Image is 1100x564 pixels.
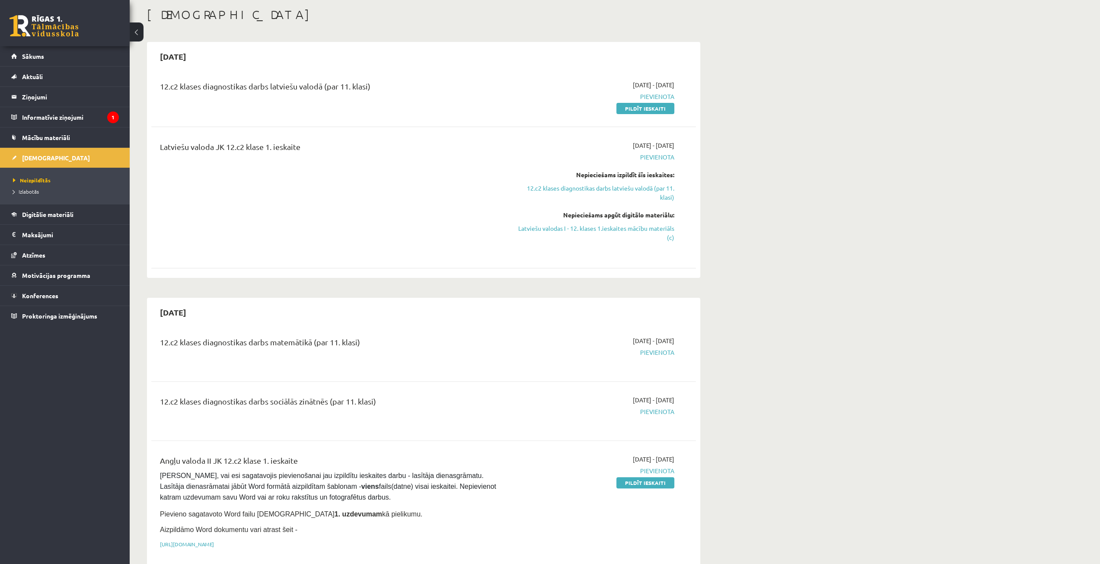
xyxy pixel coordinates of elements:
[511,184,674,202] a: 12.c2 klases diagnostikas darbs latviešu valodā (par 11. klasi)
[11,306,119,326] a: Proktoringa izmēģinājums
[22,292,58,300] span: Konferences
[11,107,119,127] a: Informatīvie ziņojumi1
[13,188,39,195] span: Izlabotās
[22,251,45,259] span: Atzīmes
[361,483,379,490] strong: viens
[11,87,119,107] a: Ziņojumi
[160,141,498,157] div: Latviešu valoda JK 12.c2 klase 1. ieskaite
[511,224,674,242] a: Latviešu valodas I - 12. klases 1.ieskaites mācību materiāls (c)
[13,176,121,184] a: Neizpildītās
[22,87,119,107] legend: Ziņojumi
[160,510,422,518] span: Pievieno sagatavoto Word failu [DEMOGRAPHIC_DATA] kā pielikumu.
[22,73,43,80] span: Aktuāli
[22,312,97,320] span: Proktoringa izmēģinājums
[151,302,195,322] h2: [DATE]
[107,112,119,123] i: 1
[616,103,674,114] a: Pildīt ieskaiti
[147,7,700,22] h1: [DEMOGRAPHIC_DATA]
[13,188,121,195] a: Izlabotās
[11,46,119,66] a: Sākums
[10,15,79,37] a: Rīgas 1. Tālmācības vidusskola
[11,67,119,86] a: Aktuāli
[511,210,674,220] div: Nepieciešams apgūt digitālo materiālu:
[13,177,51,184] span: Neizpildītās
[633,395,674,405] span: [DATE] - [DATE]
[616,477,674,488] a: Pildīt ieskaiti
[22,52,44,60] span: Sākums
[22,210,73,218] span: Digitālie materiāli
[633,141,674,150] span: [DATE] - [DATE]
[511,170,674,179] div: Nepieciešams izpildīt šīs ieskaites:
[11,265,119,285] a: Motivācijas programma
[335,510,382,518] strong: 1. uzdevumam
[22,271,90,279] span: Motivācijas programma
[160,472,498,501] span: [PERSON_NAME], vai esi sagatavojis pievienošanai jau izpildītu ieskaites darbu - lasītāja dienasg...
[160,80,498,96] div: 12.c2 klases diagnostikas darbs latviešu valodā (par 11. klasi)
[22,225,119,245] legend: Maksājumi
[160,541,214,548] a: [URL][DOMAIN_NAME]
[22,154,90,162] span: [DEMOGRAPHIC_DATA]
[11,204,119,224] a: Digitālie materiāli
[511,153,674,162] span: Pievienota
[11,148,119,168] a: [DEMOGRAPHIC_DATA]
[160,336,498,352] div: 12.c2 klases diagnostikas darbs matemātikā (par 11. klasi)
[511,466,674,475] span: Pievienota
[633,336,674,345] span: [DATE] - [DATE]
[160,395,498,411] div: 12.c2 klases diagnostikas darbs sociālās zinātnēs (par 11. klasi)
[511,348,674,357] span: Pievienota
[11,245,119,265] a: Atzīmes
[151,46,195,67] h2: [DATE]
[11,286,119,306] a: Konferences
[22,134,70,141] span: Mācību materiāli
[160,455,498,471] div: Angļu valoda II JK 12.c2 klase 1. ieskaite
[22,107,119,127] legend: Informatīvie ziņojumi
[511,407,674,416] span: Pievienota
[633,80,674,89] span: [DATE] - [DATE]
[11,127,119,147] a: Mācību materiāli
[511,92,674,101] span: Pievienota
[633,455,674,464] span: [DATE] - [DATE]
[11,225,119,245] a: Maksājumi
[160,526,297,533] span: Aizpildāmo Word dokumentu vari atrast šeit -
